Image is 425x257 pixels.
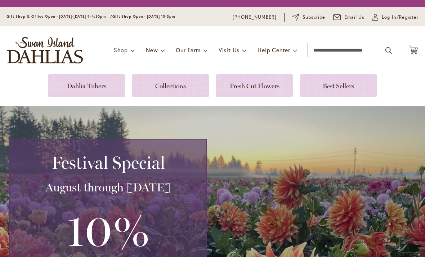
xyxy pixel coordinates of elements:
[333,14,365,21] a: Email Us
[114,46,128,54] span: Shop
[303,14,325,21] span: Subscribe
[292,14,325,21] a: Subscribe
[385,45,392,56] button: Search
[18,180,198,195] h3: August through [DATE]
[219,46,240,54] span: Visit Us
[233,14,276,21] a: [PHONE_NUMBER]
[112,14,175,19] span: Gift Shop Open - [DATE] 10-3pm
[18,152,198,173] h2: Festival Special
[7,37,83,63] a: store logo
[344,14,365,21] span: Email Us
[6,14,112,19] span: Gift Shop & Office Open - [DATE]-[DATE] 9-4:30pm /
[382,14,419,21] span: Log In/Register
[258,46,290,54] span: Help Center
[146,46,158,54] span: New
[176,46,200,54] span: Our Farm
[372,14,419,21] a: Log In/Register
